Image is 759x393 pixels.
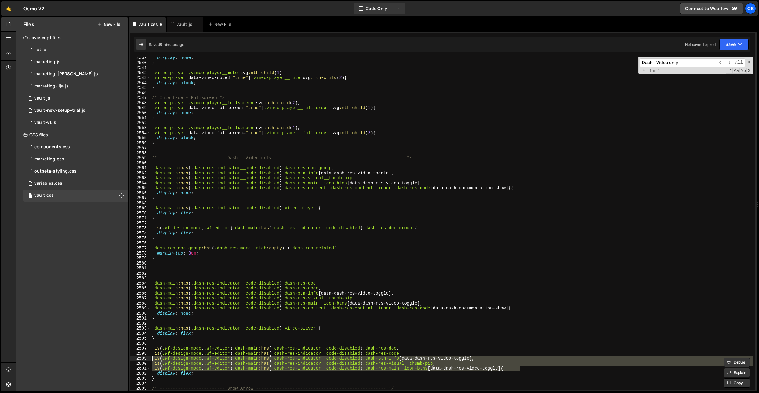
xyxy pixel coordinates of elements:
div: 2603 [130,376,151,381]
div: 2588 [130,301,151,306]
input: Search for [640,58,716,67]
div: 2565 [130,186,151,191]
div: 2542 [130,70,151,76]
div: 2569 [130,206,151,211]
div: marketing.css [34,156,64,162]
div: 2558 [130,151,151,156]
a: Os [745,3,756,14]
div: 2544 [130,80,151,86]
div: 2586 [130,291,151,296]
div: 2601 [130,366,151,371]
span: 1 of 1 [647,68,663,73]
div: 2573 [130,226,151,231]
button: New File [98,22,120,27]
div: 2582 [130,271,151,276]
div: 2548 [130,101,151,106]
div: CSS files [16,129,128,141]
span: Whole Word Search [740,68,747,74]
div: 2595 [130,336,151,341]
div: 16596/45133.js [23,92,128,104]
div: 2562 [130,171,151,176]
div: 2571 [130,216,151,221]
div: 2567 [130,196,151,201]
div: marketing-[PERSON_NAME].js [34,71,98,77]
div: 2551 [130,115,151,121]
div: 2599 [130,356,151,361]
div: 2554 [130,131,151,136]
div: 2591 [130,316,151,321]
div: 16596/45422.js [23,56,128,68]
div: components.css [34,144,70,150]
div: 16596/45154.css [23,177,128,190]
button: Explain [724,368,750,377]
span: Toggle Replace mode [641,68,647,73]
div: Javascript files [16,32,128,44]
div: 2596 [130,341,151,346]
div: vault.js [177,21,192,27]
button: Copy [724,378,750,388]
div: 2566 [130,191,151,196]
div: marketing-ilja.js [34,84,69,89]
div: 2597 [130,346,151,351]
div: 16596/45424.js [23,68,128,80]
div: vault-v1.js [34,120,56,125]
div: 2598 [130,351,151,356]
div: 16596/45423.js [23,80,128,92]
div: 2570 [130,211,151,216]
div: 16596/45151.js [23,44,128,56]
div: 8 minutes ago [160,42,184,47]
div: vault.css [34,193,54,198]
div: 2561 [130,166,151,171]
div: 2547 [130,95,151,101]
div: 2540 [130,60,151,66]
span: Alt-Enter [733,58,745,67]
div: 2550 [130,111,151,116]
div: 2539 [130,55,151,60]
div: 2541 [130,65,151,70]
div: 2546 [130,91,151,96]
div: 2555 [130,135,151,141]
div: 2577 [130,246,151,251]
button: Debug [724,358,750,367]
span: RegExp Search [726,68,733,74]
div: 2581 [130,266,151,271]
div: 16596/45132.js [23,117,128,129]
div: 2560 [130,161,151,166]
div: 2589 [130,306,151,311]
div: 2592 [130,321,151,326]
div: 2604 [130,381,151,386]
span: ​ [716,58,725,67]
div: 2563 [130,176,151,181]
div: 2600 [130,361,151,366]
div: marketing.js [34,59,60,65]
div: 2583 [130,276,151,281]
div: Saved [149,42,184,47]
div: 2545 [130,85,151,91]
div: 2559 [130,155,151,161]
div: 2602 [130,371,151,376]
div: 2572 [130,221,151,226]
div: 2585 [130,286,151,291]
div: list.js [34,47,46,53]
div: 2575 [130,236,151,241]
button: Save [719,39,749,50]
div: 2549 [130,105,151,111]
span: Search In Selection [747,68,751,74]
div: vault.css [139,21,158,27]
div: 2593 [130,326,151,331]
div: 16596/45152.js [23,104,128,117]
div: 2594 [130,331,151,336]
h2: Files [23,21,34,28]
div: 2584 [130,281,151,286]
div: 2590 [130,311,151,316]
div: 16596/45446.css [23,153,128,165]
div: 2587 [130,296,151,301]
a: 🤙 [1,1,16,16]
div: vault.js [34,96,50,101]
div: 2543 [130,75,151,80]
div: 2605 [130,386,151,391]
div: vault-new-setup-trial.js [34,108,85,113]
div: 2564 [130,181,151,186]
div: Not saved to prod [685,42,716,47]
